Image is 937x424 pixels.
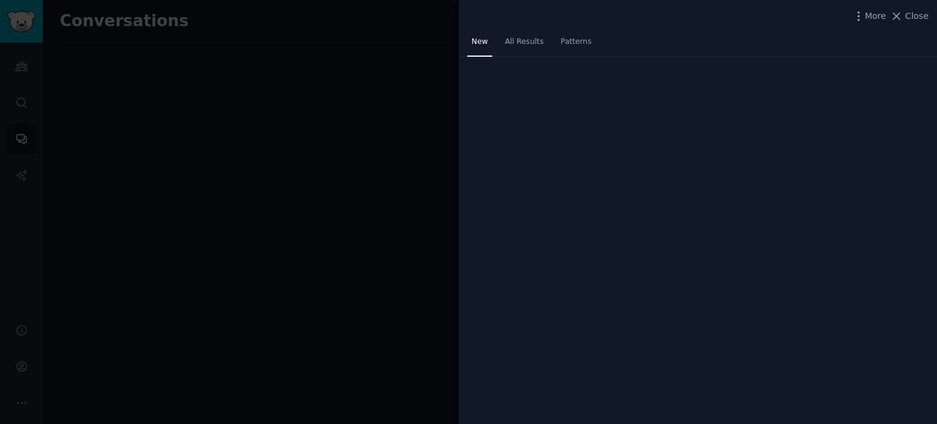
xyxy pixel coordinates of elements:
span: All Results [505,37,544,48]
a: All Results [501,32,548,57]
span: New [472,37,488,48]
span: More [865,10,886,23]
span: Patterns [561,37,591,48]
span: Close [905,10,928,23]
button: Close [890,10,928,23]
a: New [467,32,492,57]
a: Patterns [556,32,595,57]
button: More [852,10,886,23]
